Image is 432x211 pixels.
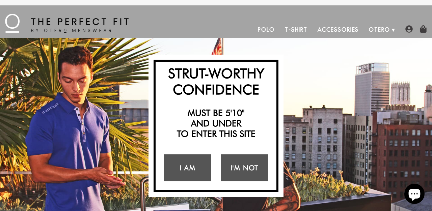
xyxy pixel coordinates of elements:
inbox-online-store-chat: Shopify online store chat [402,184,427,206]
a: I Am [164,154,211,181]
img: shopping-bag-icon.png [420,25,427,33]
a: Accessories [313,22,364,38]
a: Otero [364,22,395,38]
img: user-account-icon.png [405,25,413,33]
a: Polo [253,22,280,38]
a: T-Shirt [280,22,313,38]
a: I'm Not [221,154,268,181]
h2: Strut-Worthy Confidence [159,65,273,97]
img: The Perfect Fit - by Otero Menswear - Logo [5,14,129,33]
h2: Must be 5'10" and under to enter this site [159,108,273,139]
